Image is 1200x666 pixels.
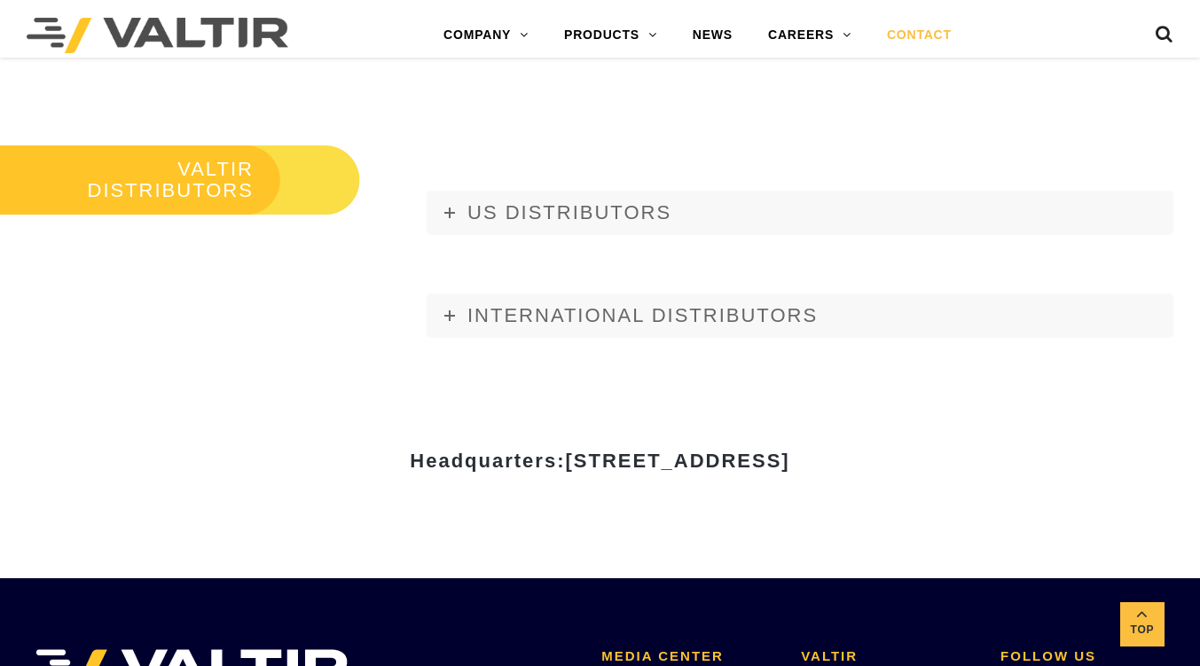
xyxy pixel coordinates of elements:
[546,18,675,53] a: PRODUCTS
[467,201,671,223] span: US DISTRIBUTORS
[427,191,1173,235] a: US DISTRIBUTORS
[426,18,546,53] a: COMPANY
[467,304,818,326] span: INTERNATIONAL DISTRIBUTORS
[801,649,974,664] h2: VALTIR
[410,450,789,472] strong: Headquarters:
[601,649,774,664] h2: MEDIA CENTER
[750,18,869,53] a: CAREERS
[1120,620,1165,640] span: Top
[869,18,969,53] a: CONTACT
[675,18,750,53] a: NEWS
[1000,649,1173,664] h2: FOLLOW US
[565,450,789,472] span: [STREET_ADDRESS]
[27,18,288,53] img: Valtir
[1120,602,1165,646] a: Top
[427,294,1173,338] a: INTERNATIONAL DISTRIBUTORS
